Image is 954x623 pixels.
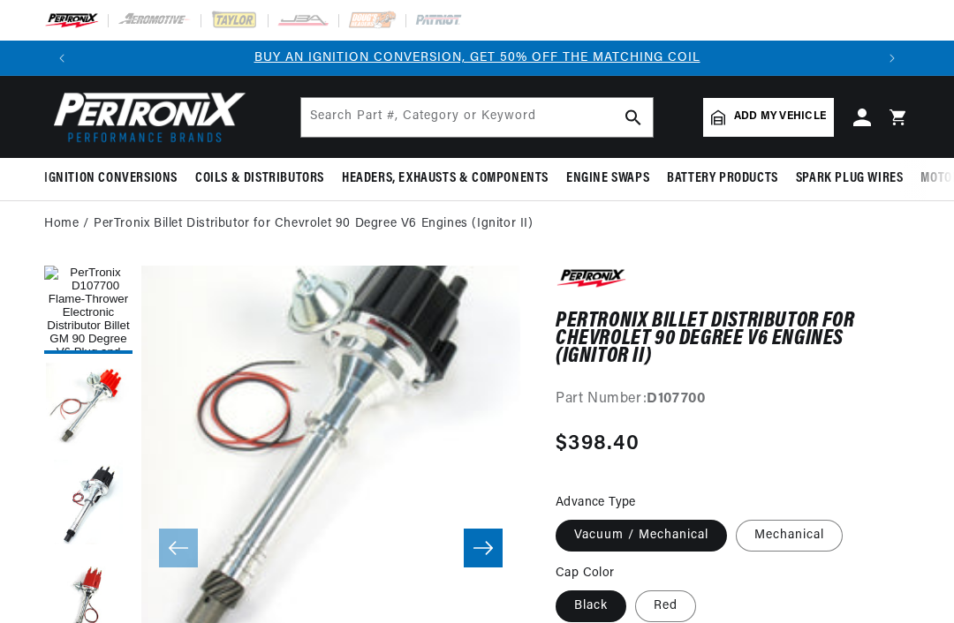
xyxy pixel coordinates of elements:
[556,493,638,512] legend: Advance Type
[557,158,658,199] summary: Engine Swaps
[658,158,787,199] summary: Battery Products
[703,98,834,137] a: Add my vehicle
[556,388,910,411] div: Part Number:
[736,520,843,552] label: Mechanical
[635,590,696,622] label: Red
[94,214,534,234] a: PerTronix Billet Distributor for Chevrolet 90 Degree V6 Engines (Ignitor II)
[796,169,904,188] span: Spark Plug Wires
[44,460,132,548] button: Load image 3 in gallery view
[44,214,910,234] nav: breadcrumbs
[44,363,132,451] button: Load image 2 in gallery view
[464,529,503,567] button: Slide right
[614,98,653,137] button: search button
[556,564,617,582] legend: Cap Color
[647,392,705,406] strong: D107700
[44,41,79,76] button: Translation missing: en.sections.announcements.previous_announcement
[667,169,778,188] span: Battery Products
[44,266,132,354] button: Load image 1 in gallery view
[186,158,333,199] summary: Coils & Distributors
[787,158,912,199] summary: Spark Plug Wires
[44,86,247,147] img: Pertronix
[79,49,874,68] div: 1 of 3
[254,51,700,64] a: BUY AN IGNITION CONVERSION, GET 50% OFF THE MATCHING COIL
[301,98,653,137] input: Search Part #, Category or Keyword
[734,109,826,125] span: Add my vehicle
[556,520,727,552] label: Vacuum / Mechanical
[44,214,79,234] a: Home
[556,428,640,460] span: $398.40
[44,169,178,188] span: Ignition Conversions
[333,158,557,199] summary: Headers, Exhausts & Components
[79,49,874,68] div: Announcement
[342,169,549,188] span: Headers, Exhausts & Components
[159,529,198,567] button: Slide left
[195,169,324,188] span: Coils & Distributors
[556,312,910,366] h1: PerTronix Billet Distributor for Chevrolet 90 Degree V6 Engines (Ignitor II)
[556,590,626,622] label: Black
[566,169,649,188] span: Engine Swaps
[44,158,186,199] summary: Ignition Conversions
[874,41,910,76] button: Translation missing: en.sections.announcements.next_announcement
